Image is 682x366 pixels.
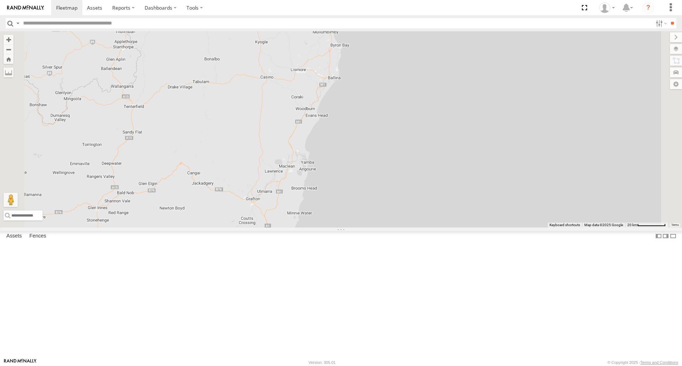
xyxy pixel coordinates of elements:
button: Keyboard shortcuts [550,223,580,228]
label: Search Filter Options [653,18,668,28]
label: Measure [4,67,13,77]
label: Dock Summary Table to the Left [655,231,662,241]
button: Zoom in [4,35,13,44]
img: rand-logo.svg [7,5,44,10]
button: Map Scale: 20 km per 76 pixels [625,223,668,228]
div: Marco DiBenedetto [597,2,617,13]
a: Visit our Website [4,359,37,366]
i: ? [643,2,654,13]
label: Fences [26,231,50,241]
div: Version: 305.01 [309,360,336,365]
a: Terms [671,223,679,226]
button: Zoom out [4,44,13,54]
span: Map data ©2025 Google [584,223,623,227]
span: 20 km [627,223,637,227]
div: © Copyright 2025 - [607,360,678,365]
a: Terms and Conditions [640,360,678,365]
label: Search Query [15,18,21,28]
label: Dock Summary Table to the Right [662,231,669,241]
button: Zoom Home [4,54,13,64]
button: Drag Pegman onto the map to open Street View [4,193,18,207]
label: Assets [3,231,25,241]
label: Hide Summary Table [670,231,677,241]
label: Map Settings [670,79,682,89]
